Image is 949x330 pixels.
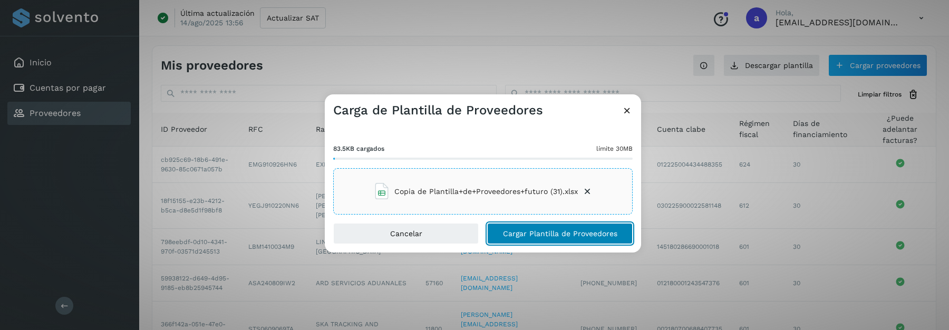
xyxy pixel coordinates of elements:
button: Cargar Plantilla de Proveedores [487,223,633,244]
span: Cancelar [390,230,422,237]
span: Cargar Plantilla de Proveedores [503,230,617,237]
button: Cancelar [333,223,479,244]
span: Copia de Plantilla+de+Proveedores+futuro (31).xlsx [394,186,578,197]
h3: Carga de Plantilla de Proveedores [333,103,543,118]
span: límite 30MB [596,144,633,153]
span: 83.5KB cargados [333,144,384,153]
